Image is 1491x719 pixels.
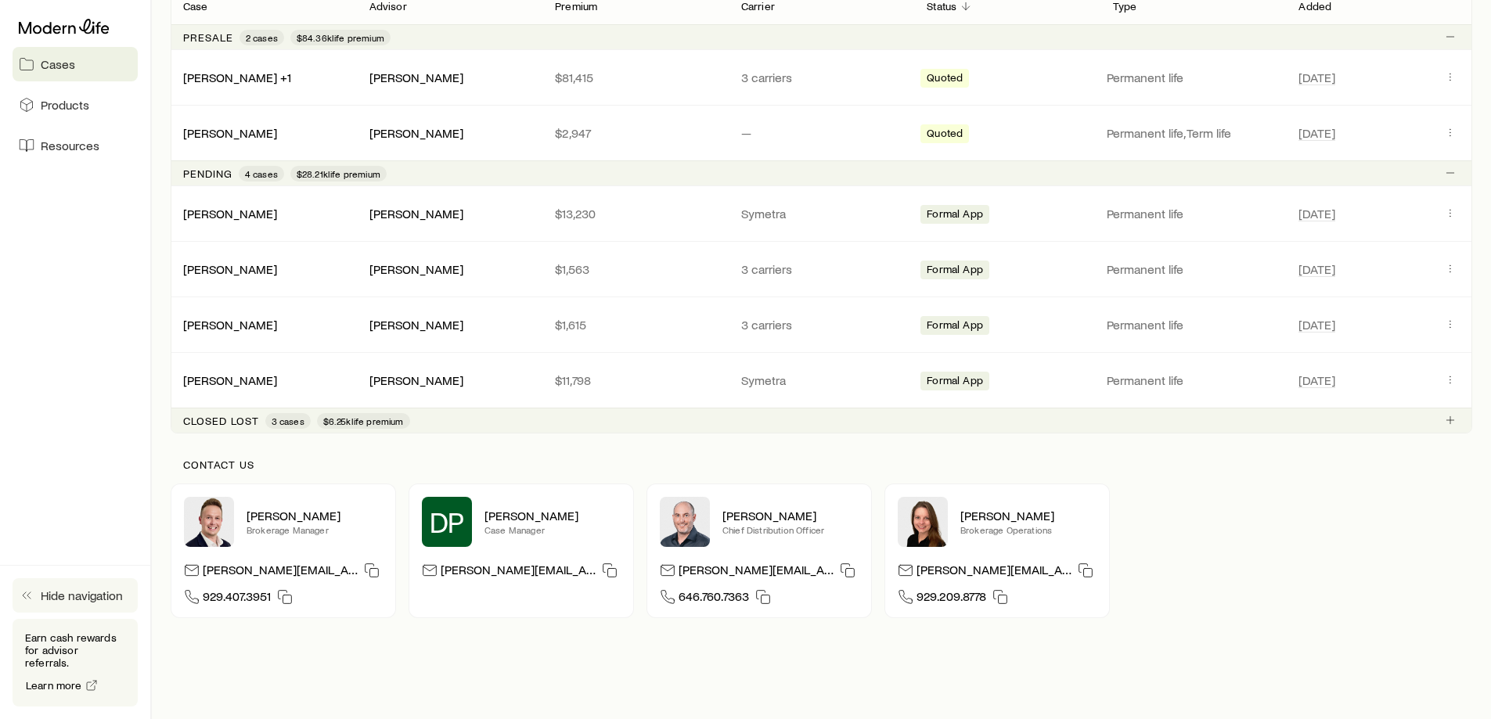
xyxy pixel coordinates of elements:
[1107,317,1280,333] p: Permanent life
[13,128,138,163] a: Resources
[1298,206,1335,221] span: [DATE]
[369,372,463,389] div: [PERSON_NAME]
[741,317,902,333] p: 3 carriers
[555,206,716,221] p: $13,230
[183,458,1460,471] p: Contact us
[741,372,902,388] p: Symetra
[246,31,278,44] span: 2 cases
[660,497,710,547] img: Dan Pierson
[555,372,716,388] p: $11,798
[247,508,383,523] p: [PERSON_NAME]
[369,125,463,142] div: [PERSON_NAME]
[1107,261,1280,277] p: Permanent life
[323,415,404,427] span: $6.25k life premium
[679,588,749,609] span: 646.760.7363
[183,261,277,276] a: [PERSON_NAME]
[245,167,278,180] span: 4 cases
[555,125,716,141] p: $2,947
[679,562,834,583] p: [PERSON_NAME][EMAIL_ADDRESS][DOMAIN_NAME]
[297,167,380,180] span: $28.21k life premium
[369,317,463,333] div: [PERSON_NAME]
[555,70,716,85] p: $81,415
[1298,125,1335,141] span: [DATE]
[722,523,859,536] p: Chief Distribution Officer
[369,70,463,86] div: [PERSON_NAME]
[555,261,716,277] p: $1,563
[927,374,983,390] span: Formal App
[741,206,902,221] p: Symetra
[25,631,125,669] p: Earn cash rewards for advisor referrals.
[1107,125,1280,141] p: Permanent life, Term life
[183,70,291,84] a: [PERSON_NAME] +1
[369,206,463,222] div: [PERSON_NAME]
[484,523,621,536] p: Case Manager
[41,588,123,603] span: Hide navigation
[272,415,304,427] span: 3 cases
[297,31,384,44] span: $84.36k life premium
[927,207,983,224] span: Formal App
[1298,70,1335,85] span: [DATE]
[722,508,859,523] p: [PERSON_NAME]
[183,125,277,142] div: [PERSON_NAME]
[741,261,902,277] p: 3 carriers
[26,680,82,691] span: Learn more
[484,508,621,523] p: [PERSON_NAME]
[741,125,902,141] p: —
[203,588,271,609] span: 929.407.3951
[183,70,291,86] div: [PERSON_NAME] +1
[1107,372,1280,388] p: Permanent life
[183,167,232,180] p: Pending
[183,31,233,44] p: Presale
[13,47,138,81] a: Cases
[183,261,277,278] div: [PERSON_NAME]
[183,206,277,221] a: [PERSON_NAME]
[13,619,138,706] div: Earn cash rewards for advisor referrals.Learn more
[369,261,463,278] div: [PERSON_NAME]
[203,562,358,583] p: [PERSON_NAME][EMAIL_ADDRESS][DOMAIN_NAME]
[183,317,277,333] div: [PERSON_NAME]
[1107,206,1280,221] p: Permanent life
[430,506,465,537] span: DP
[1298,372,1335,388] span: [DATE]
[1298,317,1335,333] span: [DATE]
[41,138,99,153] span: Resources
[41,56,75,72] span: Cases
[741,70,902,85] p: 3 carriers
[13,578,138,613] button: Hide navigation
[555,317,716,333] p: $1,615
[183,125,277,140] a: [PERSON_NAME]
[1298,261,1335,277] span: [DATE]
[1107,70,1280,85] p: Permanent life
[184,497,234,547] img: Derek Wakefield
[183,372,277,389] div: [PERSON_NAME]
[41,97,89,113] span: Products
[13,88,138,122] a: Products
[927,71,963,88] span: Quoted
[917,588,986,609] span: 929.209.8778
[183,415,259,427] p: Closed lost
[441,562,596,583] p: [PERSON_NAME][EMAIL_ADDRESS][DOMAIN_NAME]
[898,497,948,547] img: Ellen Wall
[183,372,277,387] a: [PERSON_NAME]
[183,317,277,332] a: [PERSON_NAME]
[960,523,1097,536] p: Brokerage Operations
[917,562,1071,583] p: [PERSON_NAME][EMAIL_ADDRESS][DOMAIN_NAME]
[927,318,983,335] span: Formal App
[927,127,963,143] span: Quoted
[183,206,277,222] div: [PERSON_NAME]
[247,523,383,536] p: Brokerage Manager
[960,508,1097,523] p: [PERSON_NAME]
[927,263,983,279] span: Formal App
